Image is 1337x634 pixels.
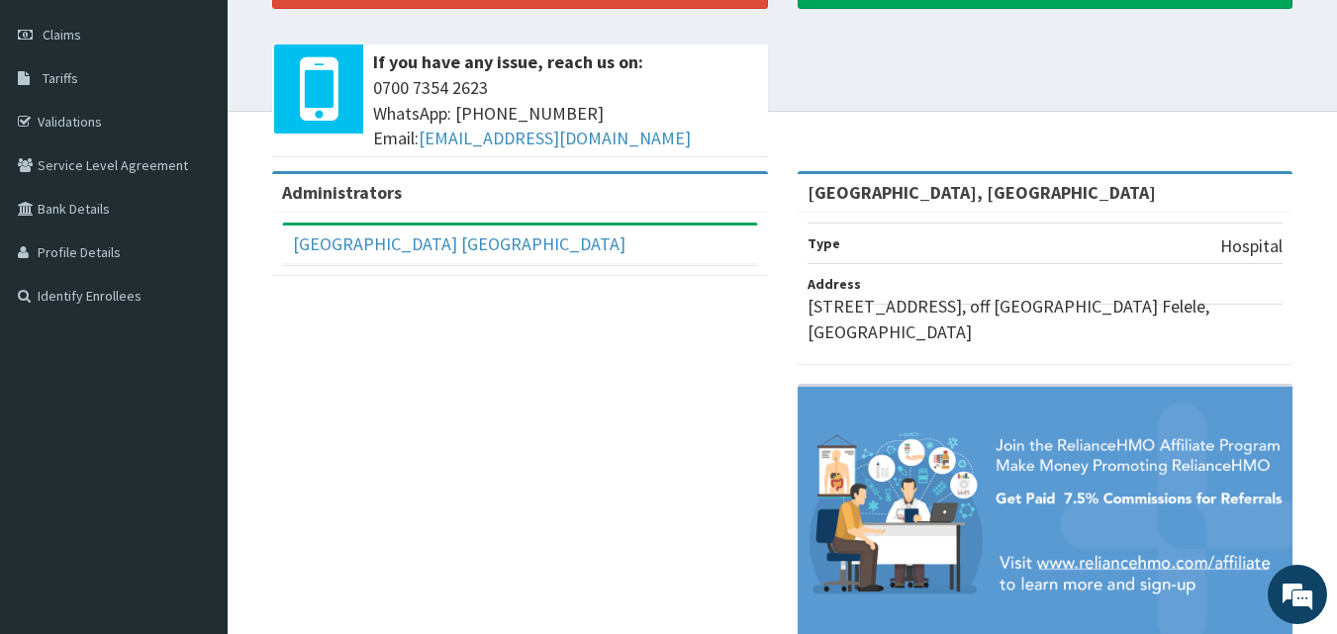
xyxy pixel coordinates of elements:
[293,232,625,255] a: [GEOGRAPHIC_DATA] [GEOGRAPHIC_DATA]
[808,294,1284,344] p: [STREET_ADDRESS], off [GEOGRAPHIC_DATA] Felele, [GEOGRAPHIC_DATA]
[808,275,861,293] b: Address
[103,111,333,136] div: Chat with us now
[1220,233,1283,259] p: Hospital
[115,191,273,391] span: We're online!
[325,10,372,57] div: Minimize live chat window
[373,50,643,73] b: If you have any issue, reach us on:
[37,99,80,148] img: d_794563401_company_1708531726252_794563401
[808,234,840,252] b: Type
[373,75,758,151] span: 0700 7354 2623 WhatsApp: [PHONE_NUMBER] Email:
[808,181,1156,204] strong: [GEOGRAPHIC_DATA], [GEOGRAPHIC_DATA]
[282,181,402,204] b: Administrators
[419,127,691,149] a: [EMAIL_ADDRESS][DOMAIN_NAME]
[10,423,377,493] textarea: Type your message and hit 'Enter'
[43,26,81,44] span: Claims
[43,69,78,87] span: Tariffs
